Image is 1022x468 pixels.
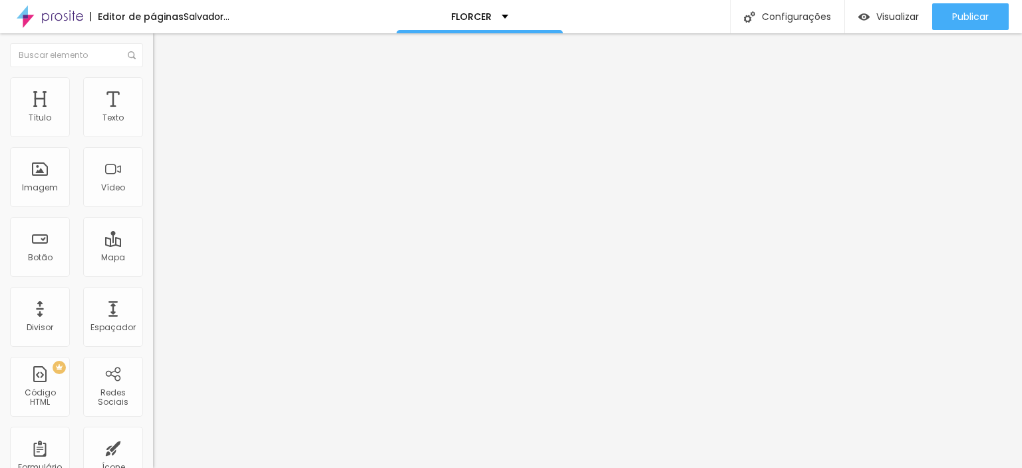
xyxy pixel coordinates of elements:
font: Configurações [762,10,831,23]
font: Publicar [952,10,989,23]
font: Visualizar [876,10,919,23]
iframe: Editor [153,33,1022,468]
font: Botão [28,252,53,263]
font: Editor de páginas [98,10,184,23]
font: Mapa [101,252,125,263]
font: Título [29,112,51,123]
font: Vídeo [101,182,125,193]
input: Buscar elemento [10,43,143,67]
font: Código HTML [25,387,56,407]
button: Publicar [932,3,1009,30]
img: Ícone [744,11,755,23]
font: Redes Sociais [98,387,128,407]
img: Ícone [128,51,136,59]
button: Visualizar [845,3,932,30]
font: Imagem [22,182,58,193]
font: Texto [102,112,124,123]
font: Espaçador [90,322,136,333]
font: Salvador... [184,10,230,23]
img: view-1.svg [858,11,870,23]
font: Divisor [27,322,53,333]
font: FLORCER [451,10,492,23]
